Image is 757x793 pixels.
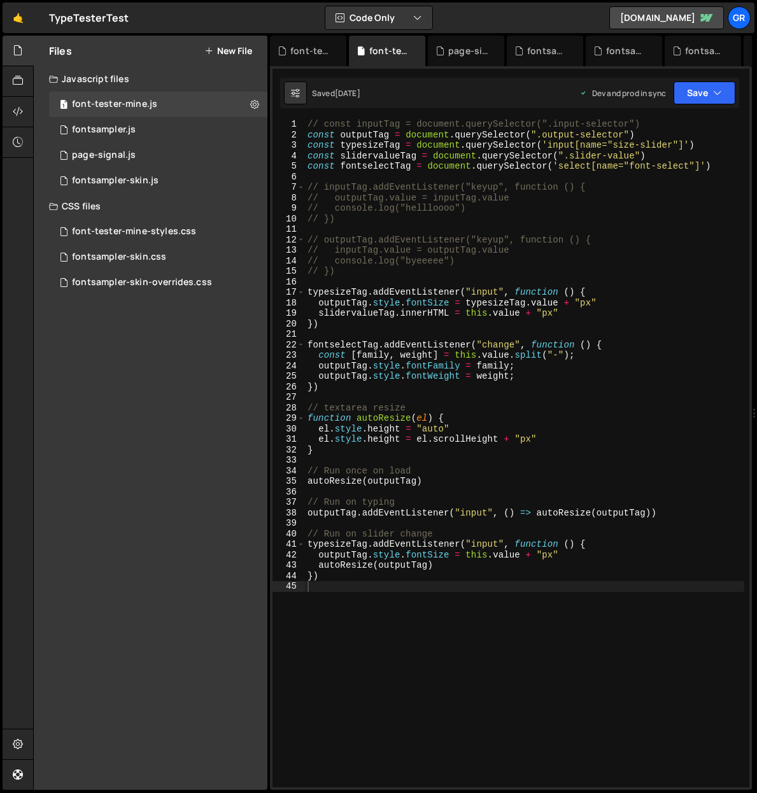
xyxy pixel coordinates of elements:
[60,101,67,111] span: 1
[272,518,305,529] div: 39
[272,403,305,414] div: 28
[335,88,360,99] div: [DATE]
[272,130,305,141] div: 2
[272,319,305,330] div: 20
[72,251,166,263] div: fontsampler-skin.css
[272,581,305,592] div: 45
[49,219,267,244] div: 17031/46868.css
[272,560,305,571] div: 43
[606,45,647,57] div: fontsampler-skin.css
[272,382,305,393] div: 26
[272,119,305,130] div: 1
[34,66,267,92] div: Javascript files
[272,161,305,172] div: 5
[272,571,305,582] div: 44
[34,193,267,219] div: CSS files
[49,117,267,143] div: 17031/46792.js
[272,182,305,193] div: 7
[272,392,305,403] div: 27
[49,168,267,193] div: 17031/46794.js
[272,193,305,204] div: 8
[272,298,305,309] div: 18
[49,92,267,117] div: 17031/46867.js
[272,277,305,288] div: 16
[272,487,305,498] div: 36
[272,214,305,225] div: 10
[272,224,305,235] div: 11
[272,245,305,256] div: 13
[3,3,34,33] a: 🤙
[72,150,136,161] div: page-signal.js
[527,45,568,57] div: fontsampler-skin-overrides.css
[49,270,267,295] div: 17031/46814.css
[272,361,305,372] div: 24
[272,287,305,298] div: 17
[685,45,726,57] div: fontsampler-skin.js
[369,45,410,57] div: font-tester-mine.js
[272,529,305,540] div: 40
[49,143,267,168] div: 17031/46822.js
[290,45,331,57] div: font-tester-mine-styles.css
[272,340,305,351] div: 22
[272,455,305,466] div: 33
[272,329,305,340] div: 21
[272,550,305,561] div: 42
[272,140,305,151] div: 3
[49,244,267,270] div: 17031/46795.css
[72,226,196,237] div: font-tester-mine-styles.css
[272,445,305,456] div: 32
[272,539,305,550] div: 41
[674,81,735,104] button: Save
[448,45,489,57] div: page-signal.js
[272,434,305,445] div: 31
[272,350,305,361] div: 23
[272,497,305,508] div: 37
[49,10,129,25] div: TypeTesterTest
[72,277,212,288] div: fontsampler-skin-overrides.css
[72,175,159,186] div: fontsampler-skin.js
[272,203,305,214] div: 9
[272,308,305,319] div: 19
[272,266,305,277] div: 15
[272,424,305,435] div: 30
[272,413,305,424] div: 29
[272,235,305,246] div: 12
[609,6,724,29] a: [DOMAIN_NAME]
[272,256,305,267] div: 14
[272,151,305,162] div: 4
[728,6,751,29] a: Gr
[49,44,72,58] h2: Files
[272,371,305,382] div: 25
[325,6,432,29] button: Code Only
[72,124,136,136] div: fontsampler.js
[72,99,157,110] div: font-tester-mine.js
[204,46,252,56] button: New File
[272,172,305,183] div: 6
[272,476,305,487] div: 35
[312,88,360,99] div: Saved
[272,508,305,519] div: 38
[272,466,305,477] div: 34
[579,88,666,99] div: Dev and prod in sync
